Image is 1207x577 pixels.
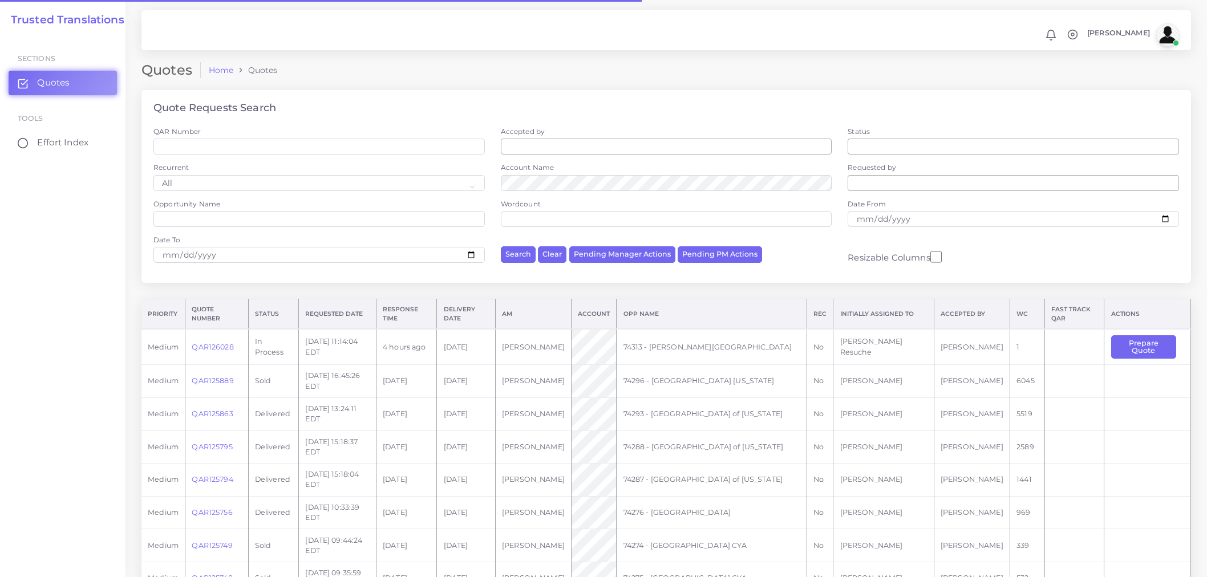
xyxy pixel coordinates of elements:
[1010,496,1044,529] td: 969
[299,299,376,329] th: Requested Date
[930,250,942,264] input: Resizable Columns
[153,235,180,245] label: Date To
[437,496,495,529] td: [DATE]
[141,62,201,79] h2: Quotes
[501,162,554,172] label: Account Name
[18,114,43,123] span: Tools
[299,464,376,497] td: [DATE] 15:18:04 EDT
[192,475,233,483] a: QAR125794
[153,127,201,136] label: QAR Number
[376,329,437,364] td: 4 hours ago
[437,529,495,562] td: [DATE]
[248,365,299,398] td: Sold
[437,464,495,497] td: [DATE]
[9,71,117,95] a: Quotes
[501,199,541,209] label: Wordcount
[192,442,232,451] a: QAR125795
[1087,30,1150,37] span: [PERSON_NAME]
[1104,299,1191,329] th: Actions
[299,329,376,364] td: [DATE] 11:14:04 EDT
[934,496,1010,529] td: [PERSON_NAME]
[833,299,934,329] th: Initially Assigned to
[248,430,299,464] td: Delivered
[299,397,376,430] td: [DATE] 13:24:11 EDT
[376,430,437,464] td: [DATE]
[807,464,833,497] td: No
[376,299,437,329] th: Response Time
[1010,365,1044,398] td: 6045
[437,365,495,398] td: [DATE]
[437,430,495,464] td: [DATE]
[617,365,807,398] td: 74296 - [GEOGRAPHIC_DATA] [US_STATE]
[833,329,934,364] td: [PERSON_NAME] Resuche
[617,464,807,497] td: 74287 - [GEOGRAPHIC_DATA] of [US_STATE]
[833,529,934,562] td: [PERSON_NAME]
[501,127,545,136] label: Accepted by
[299,430,376,464] td: [DATE] 15:18:37 EDT
[437,299,495,329] th: Delivery Date
[1010,299,1044,329] th: WC
[376,365,437,398] td: [DATE]
[495,329,571,364] td: [PERSON_NAME]
[192,508,232,517] a: QAR125756
[833,430,934,464] td: [PERSON_NAME]
[148,508,179,517] span: medium
[299,529,376,562] td: [DATE] 09:44:24 EDT
[1082,23,1183,46] a: [PERSON_NAME]avatar
[934,365,1010,398] td: [PERSON_NAME]
[1010,397,1044,430] td: 5519
[1010,329,1044,364] td: 1
[569,246,675,263] button: Pending Manager Actions
[148,442,179,451] span: medium
[209,64,234,76] a: Home
[617,299,807,329] th: Opp Name
[192,409,233,418] a: QAR125863
[376,496,437,529] td: [DATE]
[617,529,807,562] td: 74274 - [GEOGRAPHIC_DATA] CYA
[148,376,179,385] span: medium
[153,199,220,209] label: Opportunity Name
[18,54,55,63] span: Sections
[807,365,833,398] td: No
[233,64,277,76] li: Quotes
[185,299,248,329] th: Quote Number
[495,464,571,497] td: [PERSON_NAME]
[678,246,762,263] button: Pending PM Actions
[495,299,571,329] th: AM
[934,529,1010,562] td: [PERSON_NAME]
[1156,23,1179,46] img: avatar
[501,246,536,263] button: Search
[153,102,276,115] h4: Quote Requests Search
[299,496,376,529] td: [DATE] 10:33:39 EDT
[934,329,1010,364] td: [PERSON_NAME]
[934,397,1010,430] td: [PERSON_NAME]
[848,250,941,264] label: Resizable Columns
[617,329,807,364] td: 74313 - [PERSON_NAME][GEOGRAPHIC_DATA]
[141,299,185,329] th: Priority
[572,299,617,329] th: Account
[376,529,437,562] td: [DATE]
[437,397,495,430] td: [DATE]
[833,365,934,398] td: [PERSON_NAME]
[248,496,299,529] td: Delivered
[807,496,833,529] td: No
[248,464,299,497] td: Delivered
[848,162,896,172] label: Requested by
[833,496,934,529] td: [PERSON_NAME]
[3,14,124,27] a: Trusted Translations
[1111,342,1184,351] a: Prepare Quote
[192,343,233,351] a: QAR126028
[248,529,299,562] td: Sold
[1111,335,1176,359] button: Prepare Quote
[495,397,571,430] td: [PERSON_NAME]
[148,409,179,418] span: medium
[376,397,437,430] td: [DATE]
[495,430,571,464] td: [PERSON_NAME]
[833,397,934,430] td: [PERSON_NAME]
[617,496,807,529] td: 74276 - [GEOGRAPHIC_DATA]
[37,76,70,89] span: Quotes
[807,329,833,364] td: No
[617,397,807,430] td: 74293 - [GEOGRAPHIC_DATA] of [US_STATE]
[807,397,833,430] td: No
